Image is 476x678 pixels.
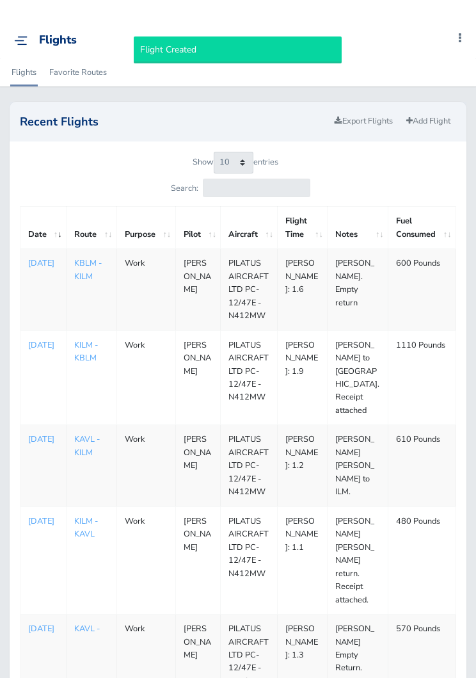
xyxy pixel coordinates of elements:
[203,179,310,197] input: Search:
[401,112,456,131] a: Add Flight
[134,36,342,63] div: Flight Created
[175,425,221,506] td: [PERSON_NAME]
[214,152,253,174] select: Showentries
[221,249,278,330] td: PILATUS AIRCRAFT LTD PC-12/47E - N412MW
[116,207,175,249] th: Purpose: activate to sort column ascending
[175,506,221,614] td: [PERSON_NAME]
[278,330,328,425] td: [PERSON_NAME]: 1.9
[278,249,328,330] td: [PERSON_NAME]: 1.6
[74,339,98,364] a: KILM - KBLM
[171,179,310,197] label: Search:
[28,257,58,270] a: [DATE]
[28,339,58,351] a: [DATE]
[74,515,98,540] a: KILM - KAVL
[388,330,456,425] td: 1110 Pounds
[175,207,221,249] th: Pilot: activate to sort column ascending
[328,207,388,249] th: Notes: activate to sort column ascending
[175,330,221,425] td: [PERSON_NAME]
[278,207,328,249] th: Flight Time: activate to sort column ascending
[74,433,100,458] a: KAVL - KILM
[20,116,329,127] h2: Recent Flights
[388,425,456,506] td: 610 Pounds
[278,425,328,506] td: [PERSON_NAME]: 1.2
[278,506,328,614] td: [PERSON_NAME]: 1.1
[28,433,58,446] a: [DATE]
[20,207,67,249] th: Date: activate to sort column ascending
[328,249,388,330] td: [PERSON_NAME]. Empty return
[28,515,58,528] a: [DATE]
[221,207,278,249] th: Aircraft: activate to sort column ascending
[388,506,456,614] td: 480 Pounds
[116,506,175,614] td: Work
[116,425,175,506] td: Work
[221,330,278,425] td: PILATUS AIRCRAFT LTD PC-12/47E - N412MW
[39,33,77,47] div: Flights
[193,152,278,174] label: Show entries
[14,36,28,45] img: menu_img
[221,425,278,506] td: PILATUS AIRCRAFT LTD PC-12/47E - N412MW
[48,58,108,86] a: Favorite Routes
[328,425,388,506] td: [PERSON_NAME] [PERSON_NAME] to ILM.
[329,112,399,131] a: Export Flights
[74,257,102,282] a: KBLM - KILM
[328,330,388,425] td: [PERSON_NAME] to [GEOGRAPHIC_DATA]. Receipt attached
[388,207,456,249] th: Fuel Consumed: activate to sort column ascending
[175,249,221,330] td: [PERSON_NAME]
[74,623,100,634] a: KAVL -
[28,622,58,635] a: [DATE]
[116,330,175,425] td: Work
[221,506,278,614] td: PILATUS AIRCRAFT LTD PC-12/47E - N412MW
[388,249,456,330] td: 600 Pounds
[67,207,117,249] th: Route: activate to sort column ascending
[10,58,38,86] a: Flights
[328,506,388,614] td: [PERSON_NAME] [PERSON_NAME] return. Receipt attached.
[116,249,175,330] td: Work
